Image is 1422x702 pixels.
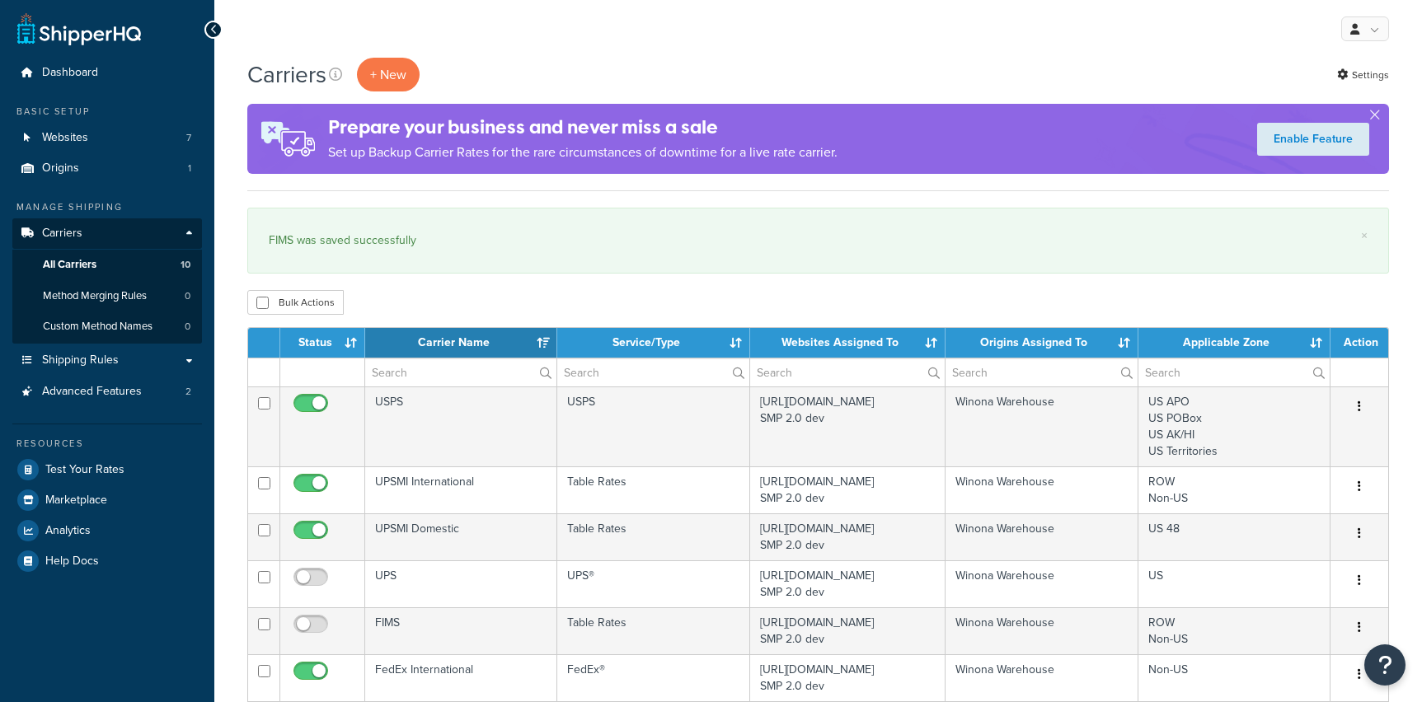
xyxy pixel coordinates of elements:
th: Origins Assigned To: activate to sort column ascending [946,328,1138,358]
a: Shipping Rules [12,345,202,376]
td: [URL][DOMAIN_NAME] SMP 2.0 dev [750,386,946,466]
td: Winona Warehouse [946,654,1138,701]
td: FedEx® [557,654,749,701]
a: Enable Feature [1257,123,1369,156]
th: Service/Type: activate to sort column ascending [557,328,749,358]
td: ROW Non-US [1138,607,1330,654]
input: Search [1138,358,1330,386]
th: Carrier Name: activate to sort column ascending [365,328,557,358]
td: USPS [557,386,749,466]
td: Non-US [1138,654,1330,701]
span: 0 [185,289,190,303]
img: ad-rules-rateshop-fe6ec290ccb7230408bd80ed9643f0289d75e0ffd9eb532fc0e269fcd187b520.png [247,104,328,174]
td: [URL][DOMAIN_NAME] SMP 2.0 dev [750,466,946,513]
span: Origins [42,161,79,175]
th: Action [1330,328,1388,358]
span: Advanced Features [42,385,142,399]
a: Carriers [12,218,202,249]
td: Winona Warehouse [946,560,1138,607]
div: FIMS was saved successfully [269,229,1368,252]
td: UPS [365,560,557,607]
a: All Carriers 10 [12,250,202,280]
a: Custom Method Names 0 [12,311,202,342]
th: Websites Assigned To: activate to sort column ascending [750,328,946,358]
li: All Carriers [12,250,202,280]
input: Search [750,358,945,386]
h4: Prepare your business and never miss a sale [328,114,838,141]
div: Resources [12,437,202,451]
span: Carriers [42,227,82,241]
td: Winona Warehouse [946,513,1138,560]
td: FedEx International [365,654,557,701]
span: Help Docs [45,555,99,569]
span: Custom Method Names [43,320,153,334]
td: USPS [365,386,557,466]
span: 2 [185,385,191,399]
h1: Carriers [247,58,326,91]
span: Test Your Rates [45,463,124,477]
span: Dashboard [42,66,98,80]
td: [URL][DOMAIN_NAME] SMP 2.0 dev [750,654,946,701]
td: UPSMI International [365,466,557,513]
span: 0 [185,320,190,334]
td: [URL][DOMAIN_NAME] SMP 2.0 dev [750,607,946,654]
input: Search [557,358,749,386]
td: US 48 [1138,513,1330,560]
th: Applicable Zone: activate to sort column ascending [1138,328,1330,358]
td: Winona Warehouse [946,386,1138,466]
td: Winona Warehouse [946,466,1138,513]
span: All Carriers [43,258,96,272]
a: Settings [1337,63,1389,87]
td: [URL][DOMAIN_NAME] SMP 2.0 dev [750,560,946,607]
span: 10 [181,258,190,272]
button: + New [357,58,420,91]
th: Status: activate to sort column ascending [280,328,365,358]
button: Open Resource Center [1364,644,1406,686]
td: Table Rates [557,513,749,560]
a: Help Docs [12,546,202,576]
td: [URL][DOMAIN_NAME] SMP 2.0 dev [750,513,946,560]
a: ShipperHQ Home [17,12,141,45]
td: UPS® [557,560,749,607]
li: Advanced Features [12,377,202,407]
td: Table Rates [557,466,749,513]
td: US APO US POBox US AK/HI US Territories [1138,386,1330,466]
span: Analytics [45,524,91,538]
td: ROW Non-US [1138,466,1330,513]
a: Method Merging Rules 0 [12,281,202,311]
span: 1 [188,161,191,175]
li: Origins [12,153,202,184]
a: Analytics [12,516,202,545]
a: Marketplace [12,485,202,515]
input: Search [946,358,1137,386]
li: Method Merging Rules [12,281,202,311]
div: Basic Setup [12,105,202,119]
input: Search [365,358,556,386]
a: × [1361,229,1368,242]
li: Carriers [12,218,202,344]
a: Origins 1 [12,153,202,184]
td: UPSMI Domestic [365,513,557,560]
a: Dashboard [12,58,202,88]
span: Marketplace [45,494,107,508]
td: Winona Warehouse [946,607,1138,654]
li: Websites [12,123,202,153]
span: Method Merging Rules [43,289,147,303]
li: Custom Method Names [12,311,202,342]
td: Table Rates [557,607,749,654]
div: Manage Shipping [12,200,202,214]
span: Websites [42,131,88,145]
a: Websites 7 [12,123,202,153]
button: Bulk Actions [247,290,344,315]
a: Advanced Features 2 [12,377,202,407]
p: Set up Backup Carrier Rates for the rare circumstances of downtime for a live rate carrier. [328,141,838,164]
span: Shipping Rules [42,353,119,367]
a: Test Your Rates [12,455,202,484]
td: FIMS [365,607,557,654]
